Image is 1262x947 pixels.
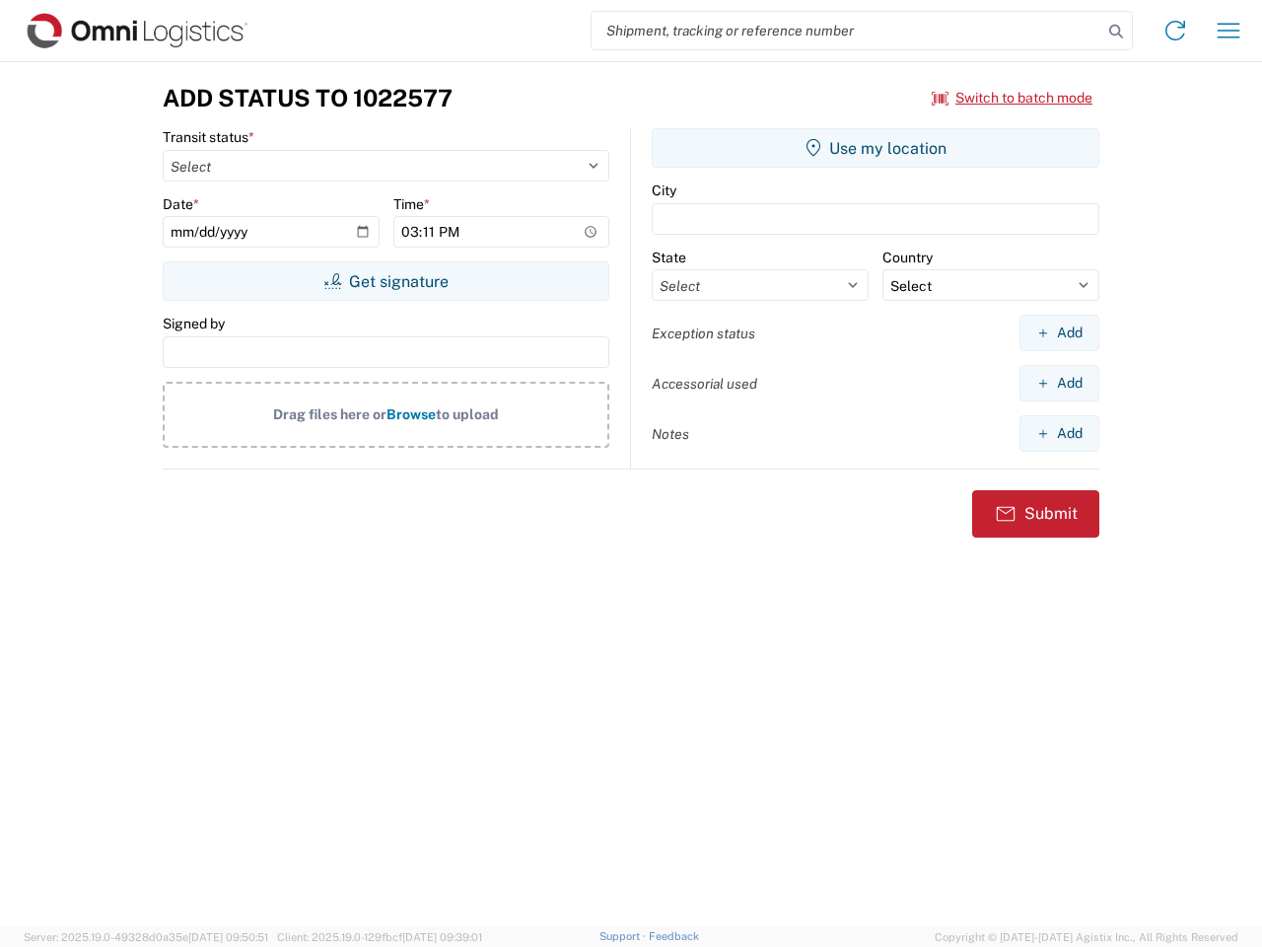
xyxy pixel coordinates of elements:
[188,931,268,943] span: [DATE] 09:50:51
[163,128,254,146] label: Transit status
[935,928,1238,946] span: Copyright © [DATE]-[DATE] Agistix Inc., All Rights Reserved
[273,406,386,422] span: Drag files here or
[652,182,676,199] label: City
[599,930,649,942] a: Support
[163,261,609,301] button: Get signature
[277,931,482,943] span: Client: 2025.19.0-129fbcf
[972,490,1099,538] button: Submit
[1019,365,1099,401] button: Add
[163,315,225,332] label: Signed by
[652,128,1099,168] button: Use my location
[436,406,499,422] span: to upload
[24,931,268,943] span: Server: 2025.19.0-49328d0a35e
[402,931,482,943] span: [DATE] 09:39:01
[163,195,199,213] label: Date
[1019,415,1099,452] button: Add
[1019,315,1099,351] button: Add
[592,12,1102,49] input: Shipment, tracking or reference number
[932,82,1092,114] button: Switch to batch mode
[649,930,699,942] a: Feedback
[652,375,757,393] label: Accessorial used
[882,249,933,266] label: Country
[393,195,430,213] label: Time
[163,84,453,112] h3: Add Status to 1022577
[386,406,436,422] span: Browse
[652,325,755,342] label: Exception status
[652,249,686,266] label: State
[652,425,689,443] label: Notes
